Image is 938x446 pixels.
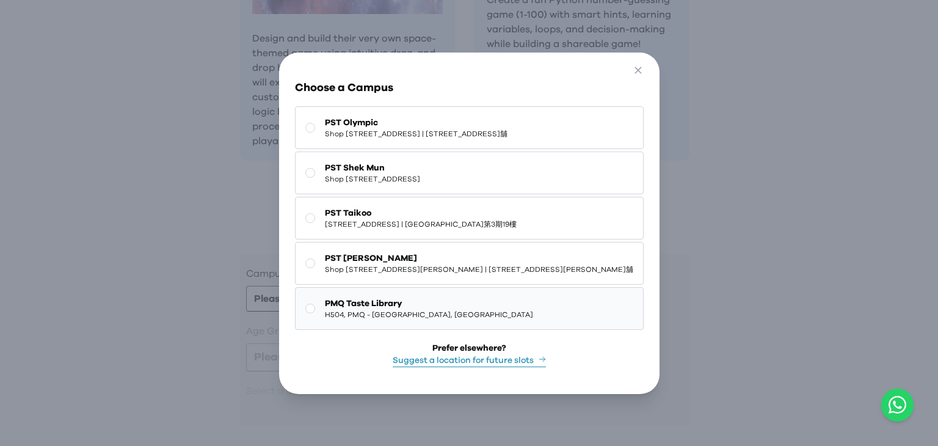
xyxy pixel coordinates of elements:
button: PST Taikoo[STREET_ADDRESS] | [GEOGRAPHIC_DATA]第3期19樓 [295,197,644,239]
button: PST [PERSON_NAME]Shop [STREET_ADDRESS][PERSON_NAME] | [STREET_ADDRESS][PERSON_NAME]舖 [295,242,644,285]
span: Shop [STREET_ADDRESS][PERSON_NAME] | [STREET_ADDRESS][PERSON_NAME]舖 [325,265,633,274]
span: PST Taikoo [325,207,517,219]
span: PST [PERSON_NAME] [325,252,633,265]
span: [STREET_ADDRESS] | [GEOGRAPHIC_DATA]第3期19樓 [325,219,517,229]
span: PMQ Taste Library [325,298,533,310]
span: PST Olympic [325,117,507,129]
button: PST Shek MunShop [STREET_ADDRESS] [295,152,644,194]
span: Shop [STREET_ADDRESS] [325,174,420,184]
button: PST OlympicShop [STREET_ADDRESS] | [STREET_ADDRESS]舖 [295,106,644,149]
h3: Choose a Campus [295,79,644,97]
div: Prefer elsewhere? [432,342,506,354]
button: PMQ Taste LibraryH504, PMQ - [GEOGRAPHIC_DATA], [GEOGRAPHIC_DATA] [295,287,644,330]
button: Suggest a location for future slots [393,354,546,367]
span: Shop [STREET_ADDRESS] | [STREET_ADDRESS]舖 [325,129,507,139]
span: PST Shek Mun [325,162,420,174]
span: H504, PMQ - [GEOGRAPHIC_DATA], [GEOGRAPHIC_DATA] [325,310,533,320]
